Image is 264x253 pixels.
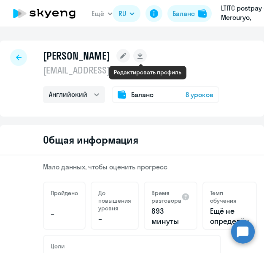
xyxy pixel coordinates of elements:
[198,9,207,18] img: balance
[210,206,249,226] span: Ещё не определён
[51,209,78,219] p: –
[51,242,65,250] h5: Цели
[167,5,212,22] button: Балансbalance
[51,189,78,197] h5: Пройдено
[43,162,221,171] p: Мало данных, чтобы оценить прогресс
[43,49,110,62] h1: [PERSON_NAME]
[131,90,154,99] span: Баланс
[92,5,113,22] button: Ещё
[186,90,213,99] span: 8 уроков
[210,189,249,204] h5: Темп обучения
[92,9,104,18] span: Ещё
[119,9,126,18] span: RU
[151,189,181,204] h5: Время разговора
[114,68,181,76] div: Редактировать профиль
[98,189,131,212] h5: До повышения уровня
[43,64,219,76] p: [EMAIL_ADDRESS][DOMAIN_NAME]
[151,206,190,226] p: 893 минуты
[98,214,131,224] p: –
[43,133,138,146] h2: Общая информация
[172,9,195,18] div: Баланс
[113,5,140,22] button: RU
